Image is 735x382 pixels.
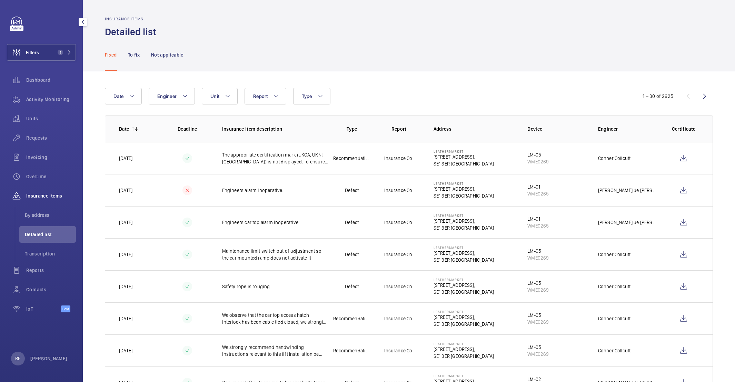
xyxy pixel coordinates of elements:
[527,183,549,190] div: LM-01
[105,17,160,21] h2: Insurance items
[434,374,494,378] p: Leathermarket
[384,283,413,290] p: Insurance Co.
[26,286,76,293] span: Contacts
[434,245,494,250] p: Leathermarket
[7,44,76,61] button: Filters1
[15,355,20,362] p: BF
[384,315,413,322] p: Insurance Co.
[434,224,494,231] p: SE1 3ER [GEOGRAPHIC_DATA]
[527,319,549,325] div: WME0269
[222,312,329,325] p: We observe that the car top access hatch interlock has been cable tied closed, we strongly recomm...
[598,219,657,226] p: [PERSON_NAME] de [PERSON_NAME]
[222,344,329,358] p: We strongly recommend handwinding instructions relevant to this lift Installation be posted in a ...
[26,305,61,312] span: IoT
[119,125,129,132] p: Date
[26,173,76,180] span: Overtime
[527,312,549,319] div: LM-05
[222,151,329,165] p: The appropriate certification mark (UKCA, UKNI, [GEOGRAPHIC_DATA]) is not displayed. To ensure co...
[598,283,631,290] p: Conner Collcutt
[105,51,117,58] p: Fixed
[598,125,657,132] p: Engineer
[434,257,494,263] p: SE1 3ER [GEOGRAPHIC_DATA]
[380,125,417,132] p: Report
[434,346,494,353] p: [STREET_ADDRESS],
[26,267,76,274] span: Reports
[345,251,359,258] p: Defect
[384,251,413,258] p: Insurance Co.
[434,185,494,192] p: [STREET_ADDRESS],
[345,283,359,290] p: Defect
[119,283,132,290] p: [DATE]
[26,49,39,56] span: Filters
[58,50,63,55] span: 1
[293,88,330,104] button: Type
[222,219,329,226] p: Engineers car top alarm inoperative
[434,218,494,224] p: [STREET_ADDRESS],
[210,93,219,99] span: Unit
[598,251,631,258] p: Conner Collcutt
[598,187,657,194] p: [PERSON_NAME] de [PERSON_NAME]
[26,115,76,122] span: Units
[105,26,160,38] h1: Detailed list
[253,93,268,99] span: Report
[434,149,494,153] p: Leathermarket
[527,151,549,158] div: LM-05
[527,351,549,358] div: WME0269
[384,187,413,194] p: Insurance Co.
[527,344,549,351] div: LM-05
[345,219,359,226] p: Defect
[434,192,494,199] p: SE1 3ER [GEOGRAPHIC_DATA]
[26,192,76,199] span: Insurance items
[527,222,549,229] div: WME0265
[25,212,76,219] span: By address
[119,315,132,322] p: [DATE]
[527,190,549,197] div: WME0265
[25,250,76,257] span: Transcription
[598,155,631,162] p: Conner Collcutt
[434,321,494,328] p: SE1 3ER [GEOGRAPHIC_DATA]
[434,125,517,132] p: Address
[598,315,631,322] p: Conner Collcutt
[119,219,132,226] p: [DATE]
[113,93,123,99] span: Date
[26,154,76,161] span: Invoicing
[61,305,70,312] span: Beta
[302,93,312,99] span: Type
[26,96,76,103] span: Activity Monitoring
[384,219,413,226] p: Insurance Co.
[434,181,494,185] p: Leathermarket
[333,315,370,322] p: Recommendation
[333,125,370,132] p: Type
[149,88,195,104] button: Engineer
[668,125,699,132] p: Certificate
[598,347,631,354] p: Conner Collcutt
[119,155,132,162] p: [DATE]
[527,254,549,261] div: WME0269
[434,153,494,160] p: [STREET_ADDRESS],
[222,187,329,194] p: Engineers alarm inoperative.
[434,282,494,289] p: [STREET_ADDRESS],
[202,88,238,104] button: Unit
[222,248,329,261] p: Maintenance limit switch out of adjustment so the car mounted ramp does not activate it
[643,93,673,100] div: 1 – 30 of 2625
[527,280,549,286] div: LM-05
[26,134,76,141] span: Requests
[434,250,494,257] p: [STREET_ADDRESS],
[527,158,549,165] div: WME0269
[128,51,140,58] p: To fix
[434,310,494,314] p: Leathermarket
[527,248,549,254] div: LM-05
[30,355,68,362] p: [PERSON_NAME]
[119,187,132,194] p: [DATE]
[384,155,413,162] p: Insurance Co.
[157,93,177,99] span: Engineer
[222,283,329,290] p: Safety rope is rouging
[345,187,359,194] p: Defect
[384,347,413,354] p: Insurance Co.
[434,278,494,282] p: Leathermarket
[26,77,76,83] span: Dashboard
[333,347,370,354] p: Recommendation
[527,286,549,293] div: WME0269
[434,353,494,360] p: SE1 3ER [GEOGRAPHIC_DATA]
[105,88,142,104] button: Date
